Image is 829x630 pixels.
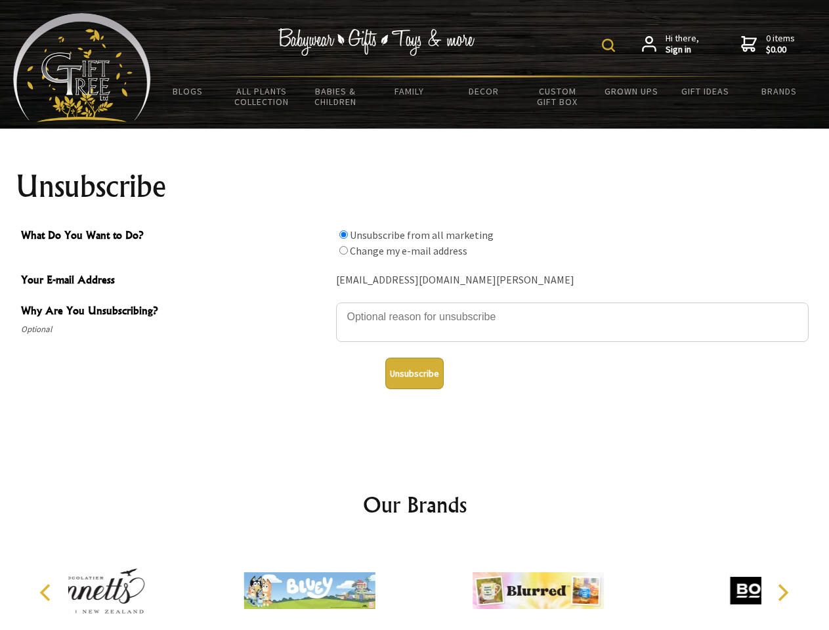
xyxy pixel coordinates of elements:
button: Previous [33,578,62,607]
label: Unsubscribe from all marketing [350,228,494,241]
img: Babyware - Gifts - Toys and more... [13,13,151,122]
span: Your E-mail Address [21,272,329,291]
div: [EMAIL_ADDRESS][DOMAIN_NAME][PERSON_NAME] [336,270,809,291]
button: Next [768,578,797,607]
span: What Do You Want to Do? [21,227,329,246]
img: Babywear - Gifts - Toys & more [278,28,475,56]
input: What Do You Want to Do? [339,230,348,239]
a: Grown Ups [594,77,668,105]
strong: Sign in [666,44,699,56]
img: product search [602,39,615,52]
textarea: Why Are You Unsubscribing? [336,303,809,342]
span: Why Are You Unsubscribing? [21,303,329,322]
a: BLOGS [151,77,225,105]
a: Gift Ideas [668,77,742,105]
strong: $0.00 [766,44,795,56]
input: What Do You Want to Do? [339,246,348,255]
h2: Our Brands [26,489,803,520]
button: Unsubscribe [385,358,444,389]
span: Hi there, [666,33,699,56]
a: Babies & Children [299,77,373,115]
a: Custom Gift Box [521,77,595,115]
a: Hi there,Sign in [642,33,699,56]
h1: Unsubscribe [16,171,814,202]
span: 0 items [766,32,795,56]
a: Brands [742,77,817,105]
a: 0 items$0.00 [741,33,795,56]
label: Change my e-mail address [350,244,467,257]
span: Optional [21,322,329,337]
a: All Plants Collection [225,77,299,115]
a: Family [373,77,447,105]
a: Decor [446,77,521,105]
